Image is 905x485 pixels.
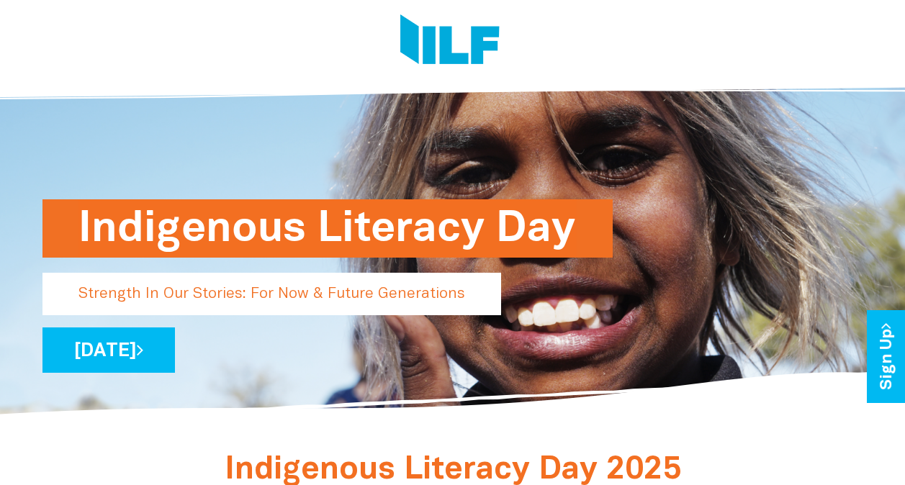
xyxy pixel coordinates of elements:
[42,273,501,315] p: Strength In Our Stories: For Now & Future Generations
[78,199,577,258] h1: Indigenous Literacy Day
[225,455,681,485] span: Indigenous Literacy Day 2025
[400,14,500,68] img: Logo
[42,327,175,373] a: [DATE]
